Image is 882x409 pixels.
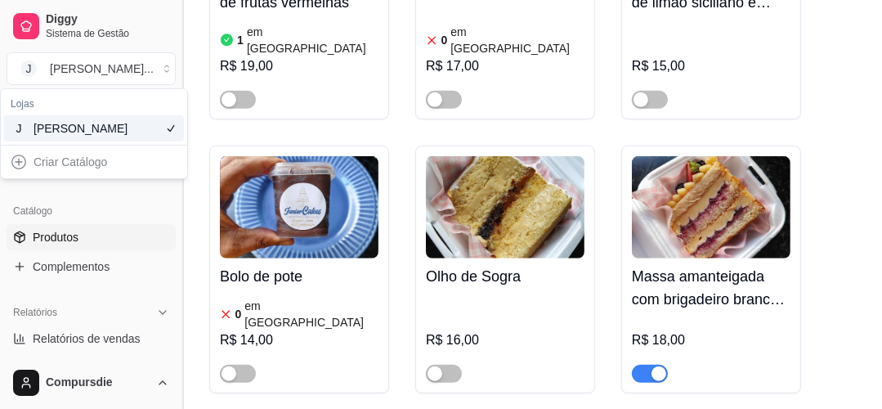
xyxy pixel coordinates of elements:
div: [PERSON_NAME] [34,120,107,137]
article: 1 [237,32,244,48]
div: R$ 16,00 [426,330,584,350]
h4: Bolo de pote [220,265,378,288]
a: Relatório de clientes [7,355,176,381]
span: Sistema de Gestão [46,27,169,40]
button: Compursdie [7,363,176,402]
div: Suggestions [1,89,187,145]
article: 0 [441,32,448,48]
div: R$ 14,00 [220,330,378,350]
a: Relatórios de vendas [7,326,176,352]
span: Produtos [33,229,78,245]
span: Diggy [46,12,169,27]
span: Compursdie [46,375,150,390]
article: em [GEOGRAPHIC_DATA] [450,24,584,56]
span: Complementos [33,258,110,275]
article: 0 [235,306,242,322]
span: J [11,120,27,137]
div: R$ 18,00 [632,330,790,350]
span: Relatórios de vendas [33,330,141,347]
a: Complementos [7,254,176,280]
article: em [GEOGRAPHIC_DATA] [244,298,378,330]
div: Suggestions [1,146,187,178]
a: DiggySistema de Gestão [7,7,176,46]
span: Relatórios [13,306,57,319]
img: product-image [632,156,790,258]
img: product-image [426,156,584,258]
article: em [GEOGRAPHIC_DATA] [247,24,378,56]
h4: Massa amanteigada com brigadeiro branco mais geleia de frutas vermelhas [632,265,790,311]
div: Catálogo [7,198,176,224]
a: Produtos [7,224,176,250]
div: R$ 19,00 [220,56,378,76]
span: J [20,61,37,77]
div: Lojas [4,92,184,115]
div: R$ 15,00 [632,56,790,76]
div: [PERSON_NAME] ... [50,61,154,77]
img: product-image [220,156,378,258]
div: R$ 17,00 [426,56,584,76]
button: Select a team [7,52,176,85]
h4: Olho de Sogra [426,265,584,288]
